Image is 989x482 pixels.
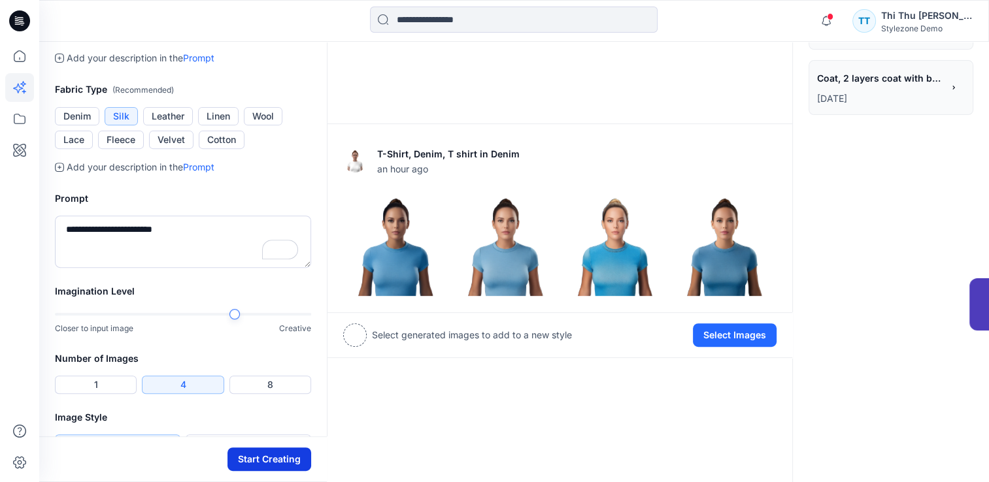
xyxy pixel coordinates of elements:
img: 2.png [563,5,667,108]
h2: Number of Images [55,351,311,366]
button: Lace [55,131,93,149]
button: Linen [198,107,239,125]
img: 0.png [344,193,447,296]
p: Closer to input image [55,322,133,335]
button: Wool [244,107,282,125]
h2: Imagination Level [55,283,311,299]
img: 2.png [563,193,667,296]
p: Creative [279,322,311,335]
button: 1 [55,376,137,394]
button: Cotton [199,131,244,149]
p: Select generated images to add to a new style [372,327,572,343]
button: Select Images [693,323,777,347]
p: Add your description in the [67,159,214,175]
img: 3.png [673,5,776,108]
img: 1.png [454,193,557,296]
button: Silk [105,107,138,125]
a: Prompt [183,52,214,63]
p: T-Shirt, Denim, T shirt in Denim [377,146,520,162]
button: Fleece [98,131,144,149]
textarea: To enrich screen reader interactions, please activate Accessibility in Grammarly extension settings [55,216,311,268]
button: Denim [55,107,99,125]
h2: Prompt [55,191,311,206]
h2: Image Style [55,410,311,425]
button: 8 [229,376,311,394]
img: 0.png [344,5,447,108]
button: Start Creating [227,447,311,471]
div: Thi Thu [PERSON_NAME] [881,8,973,24]
p: Add your description in the [67,50,214,66]
button: 4 [142,376,224,394]
img: 1.png [454,5,557,108]
button: Velvet [149,131,193,149]
span: an hour ago [377,162,520,176]
button: Photorealistic [55,434,180,453]
a: Prompt [183,161,214,172]
h2: Fabric Type [55,82,311,98]
img: eyJhbGciOiJIUzI1NiIsImtpZCI6IjAiLCJ0eXAiOiJKV1QifQ.eyJkYXRhIjp7InR5cGUiOiJzdG9yYWdlIiwicGF0aCI6In... [343,149,367,172]
button: 2D Sketch [186,434,311,453]
p: September 18, 2025 [817,91,943,106]
span: Coat, 2 layers coat with black color for interlining , topstick over the coat [817,69,941,88]
img: 3.png [673,193,776,296]
div: TT [852,9,876,33]
button: Leather [143,107,193,125]
div: Stylezone Demo [881,24,973,33]
span: ( Recommended ) [112,85,174,95]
